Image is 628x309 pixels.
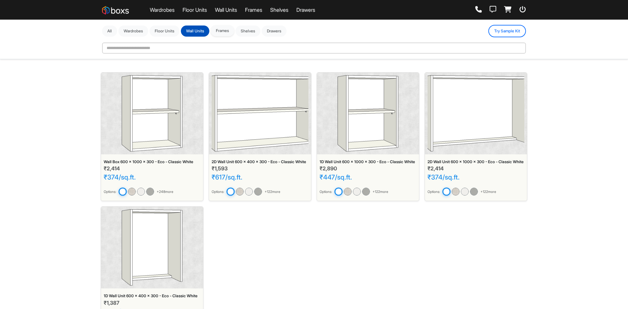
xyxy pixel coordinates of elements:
[209,72,311,201] a: 2D Wall Unit 600 x 400 x 300 - Eco - Classic White2D Wall Unit 600 x 400 x 300 - Eco - Classic Wh...
[104,300,119,306] span: ₹1,387
[427,189,440,195] small: Options:
[442,188,450,196] img: 2D Wall Unit 600 x 1000 x 300 - Eco - Classic White
[104,294,201,298] div: 1D Wall Unit 600 x 400 x 300 - Eco - Classic White
[265,189,280,195] span: + 122 more
[245,188,253,196] img: 2D Wall Unit 600 x 400 x 300 - Architect - Ivory White
[480,189,496,195] span: + 122 more
[212,173,308,181] div: ₹617/sq.ft.
[183,6,207,14] a: Floor Units
[212,75,308,152] img: 2D Wall Unit 600 x 400 x 300 - Eco - Classic White
[122,75,182,152] img: Wall Box 600 x 1000 x 300 - Eco - Classic White
[334,188,342,196] img: 1D Wall Unit 600 x 1000 x 300 - Eco - Classic White
[122,209,182,286] img: 1D Wall Unit 600 x 400 x 300 - Eco - Classic White
[353,188,361,196] img: 1D Wall Unit 600 x 1000 x 300 - Architect - Ivory White
[102,26,117,37] button: All
[262,26,287,37] button: Drawers
[118,188,127,196] img: Wall Box 600 x 1000 x 300 - Eco - Classic White
[320,173,416,181] div: ₹447/sq.ft.
[157,189,173,195] span: + 248 more
[362,188,370,196] img: 1D Wall Unit 600 x 1000 x 300 - Architect - Graphite
[320,165,337,172] span: ₹2,890
[150,6,175,14] a: Wardrobes
[254,188,262,196] img: 2D Wall Unit 600 x 400 x 300 - Architect - Graphite
[338,75,398,152] img: 1D Wall Unit 600 x 1000 x 300 - Eco - Classic White
[344,188,352,196] img: 1D Wall Unit 600 x 1000 x 300 - Prime - Linen
[149,26,180,37] button: Floor Units
[212,165,228,172] span: ₹1,593
[427,160,524,164] div: 2D Wall Unit 600 x 1000 x 300 - Eco - Classic White
[461,188,469,196] img: 2D Wall Unit 600 x 1000 x 300 - Architect - Ivory White
[215,6,237,14] a: Wall Units
[427,165,444,172] span: ₹2,414
[128,188,136,196] img: Wall Box 600 x 1000 x 300 - Prime - Linen
[373,189,388,195] span: + 122 more
[425,72,527,201] a: 2D Wall Unit 600 x 1000 x 300 - Eco - Classic White2D Wall Unit 600 x 1000 x 300 - Eco - Classic ...
[235,26,260,37] button: Shelves
[320,189,332,195] small: Options:
[137,188,145,196] img: Wall Box 600 x 1000 x 300 - Architect - Ivory White
[427,75,524,152] img: 2D Wall Unit 600 x 1000 x 300 - Eco - Classic White
[452,188,460,196] img: 2D Wall Unit 600 x 1000 x 300 - Prime - Linen
[470,188,478,196] img: 2D Wall Unit 600 x 1000 x 300 - Architect - Graphite
[226,188,235,196] img: 2D Wall Unit 600 x 400 x 300 - Eco - Classic White
[212,189,224,195] small: Options:
[212,160,308,164] div: 2D Wall Unit 600 x 400 x 300 - Eco - Classic White
[104,173,201,181] div: ₹374/sq.ft.
[101,72,203,201] a: Wall Box 600 x 1000 x 300 - Eco - Classic WhiteWall Box 600 x 1000 x 300 - Eco - Classic White₹2,...
[270,6,288,14] a: Shelves
[104,189,116,195] small: Options:
[211,25,234,36] button: Frames
[104,165,120,172] span: ₹2,414
[296,6,315,14] a: Drawers
[104,160,201,164] div: Wall Box 600 x 1000 x 300 - Eco - Classic White
[317,72,419,201] a: 1D Wall Unit 600 x 1000 x 300 - Eco - Classic White1D Wall Unit 600 x 1000 x 300 - Eco - Classic ...
[146,188,154,196] img: Wall Box 600 x 1000 x 300 - Architect - Graphite
[519,6,526,13] a: Logout
[181,26,209,37] button: Wall Units
[245,6,262,14] a: Frames
[102,6,129,14] img: Boxs Store logo
[118,26,148,37] button: Wardrobes
[427,173,524,181] div: ₹374/sq.ft.
[320,160,416,164] div: 1D Wall Unit 600 x 1000 x 300 - Eco - Classic White
[488,25,526,37] button: Try Sample Kit
[236,188,244,196] img: 2D Wall Unit 600 x 400 x 300 - Prime - Linen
